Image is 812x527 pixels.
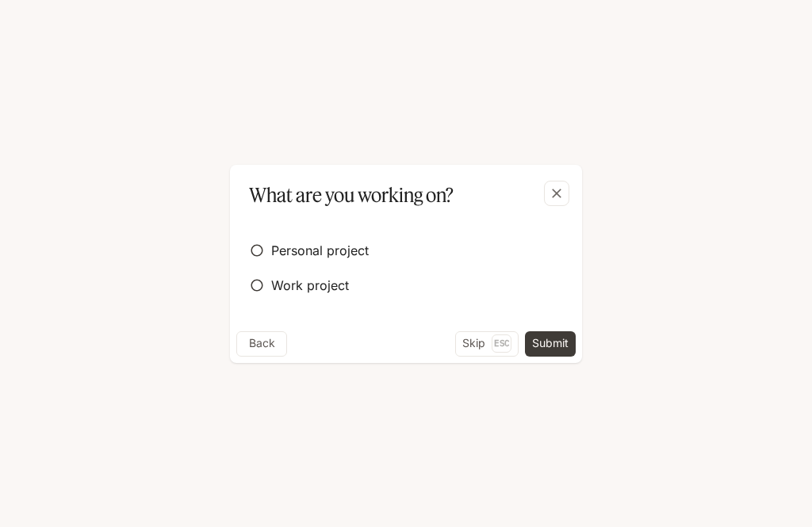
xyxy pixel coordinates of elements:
[492,334,511,352] p: Esc
[249,181,454,209] p: What are you working on?
[236,331,287,357] button: Back
[271,276,349,295] span: Work project
[455,331,519,357] button: SkipEsc
[525,331,576,357] button: Submit
[271,241,369,260] span: Personal project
